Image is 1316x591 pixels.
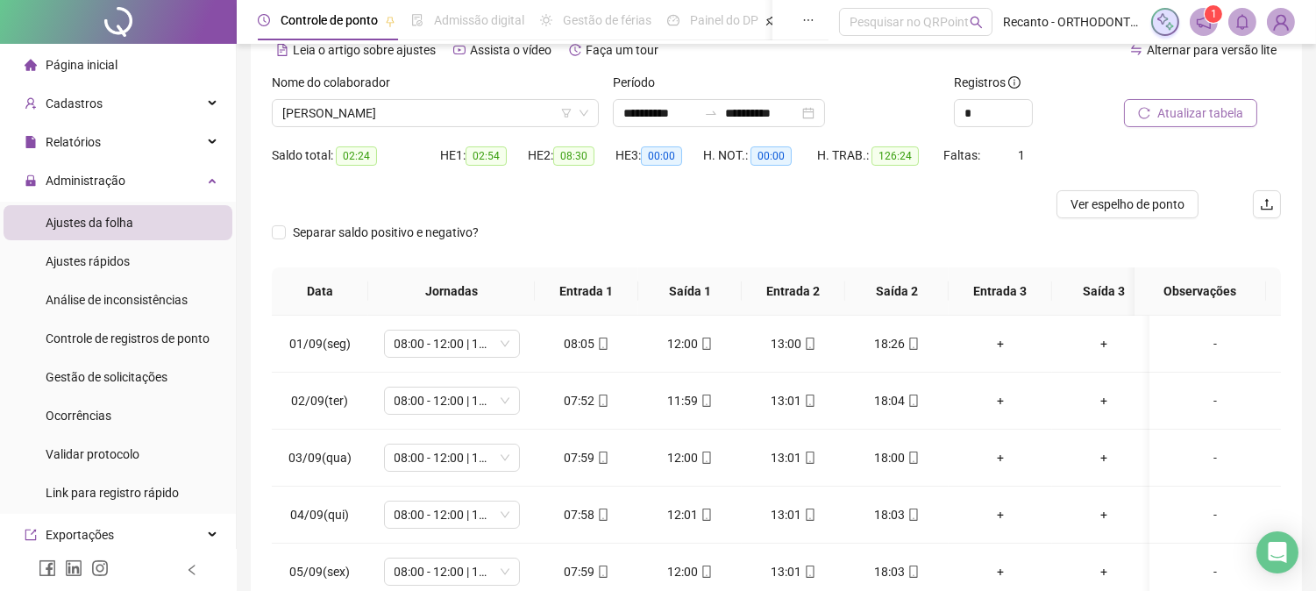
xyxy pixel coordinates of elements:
[699,566,713,578] span: mobile
[272,267,368,316] th: Data
[276,44,288,56] span: file-text
[802,452,816,464] span: mobile
[1205,5,1222,23] sup: 1
[652,334,728,353] div: 12:00
[963,391,1038,410] div: +
[859,562,935,581] div: 18:03
[1066,505,1142,524] div: +
[906,338,920,350] span: mobile
[963,505,1038,524] div: +
[25,174,37,187] span: lock
[1066,562,1142,581] div: +
[615,146,703,166] div: HE 3:
[336,146,377,166] span: 02:24
[859,391,935,410] div: 18:04
[65,559,82,577] span: linkedin
[186,564,198,576] span: left
[395,502,509,528] span: 08:00 - 12:00 | 13:00 - 18:00
[46,528,114,542] span: Exportações
[765,16,776,26] span: pushpin
[286,223,486,242] span: Separar saldo positivo e negativo?
[699,452,713,464] span: mobile
[949,267,1052,316] th: Entrada 3
[290,565,351,579] span: 05/09(sex)
[293,43,436,57] span: Leia o artigo sobre ajustes
[549,505,624,524] div: 07:58
[46,447,139,461] span: Validar protocolo
[91,559,109,577] span: instagram
[25,529,37,541] span: export
[1260,197,1274,211] span: upload
[395,445,509,471] span: 08:00 - 12:00 | 13:00 - 18:00
[845,267,949,316] th: Saída 2
[46,135,101,149] span: Relatórios
[802,509,816,521] span: mobile
[742,267,845,316] th: Entrada 2
[1018,148,1025,162] span: 1
[963,334,1038,353] div: +
[1163,505,1267,524] div: -
[368,267,535,316] th: Jornadas
[1071,195,1184,214] span: Ver espelho de ponto
[395,331,509,357] span: 08:00 - 12:00 | 13:00 - 18:00
[1130,44,1142,56] span: swap
[39,559,56,577] span: facebook
[595,509,609,521] span: mobile
[699,338,713,350] span: mobile
[802,14,814,26] span: ellipsis
[272,73,402,92] label: Nome do colaborador
[652,562,728,581] div: 12:00
[1157,103,1243,123] span: Atualizar tabela
[943,148,983,162] span: Faltas:
[1156,12,1175,32] img: sparkle-icon.fc2bf0ac1784a2077858766a79e2daf3.svg
[440,146,528,166] div: HE 1:
[690,13,758,27] span: Painel do DP
[756,334,831,353] div: 13:00
[563,13,651,27] span: Gestão de férias
[535,267,638,316] th: Entrada 1
[1163,448,1267,467] div: -
[756,562,831,581] div: 13:01
[970,16,983,29] span: search
[652,448,728,467] div: 12:00
[595,338,609,350] span: mobile
[667,14,679,26] span: dashboard
[46,486,179,500] span: Link para registro rápido
[1138,107,1150,119] span: reload
[46,216,133,230] span: Ajustes da folha
[1124,99,1257,127] button: Atualizar tabela
[579,108,589,118] span: down
[395,388,509,414] span: 08:00 - 12:00 | 13:00 - 18:00
[540,14,552,26] span: sun
[704,106,718,120] span: swap-right
[652,391,728,410] div: 11:59
[859,334,935,353] div: 18:26
[385,16,395,26] span: pushpin
[906,566,920,578] span: mobile
[1135,267,1266,316] th: Observações
[1066,334,1142,353] div: +
[291,508,350,522] span: 04/09(qui)
[549,391,624,410] div: 07:52
[802,395,816,407] span: mobile
[46,370,167,384] span: Gestão de solicitações
[703,146,817,166] div: H. NOT.:
[1066,448,1142,467] div: +
[638,267,742,316] th: Saída 1
[595,452,609,464] span: mobile
[906,452,920,464] span: mobile
[750,146,792,166] span: 00:00
[25,59,37,71] span: home
[46,174,125,188] span: Administração
[46,58,117,72] span: Página inicial
[586,43,658,57] span: Faça um tour
[1256,531,1298,573] div: Open Intercom Messenger
[258,14,270,26] span: clock-circle
[1052,267,1156,316] th: Saída 3
[411,14,423,26] span: file-done
[46,96,103,110] span: Cadastros
[859,505,935,524] div: 18:03
[395,559,509,585] span: 08:00 - 12:00 | 13:00 - 17:00
[613,73,666,92] label: Período
[699,509,713,521] span: mobile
